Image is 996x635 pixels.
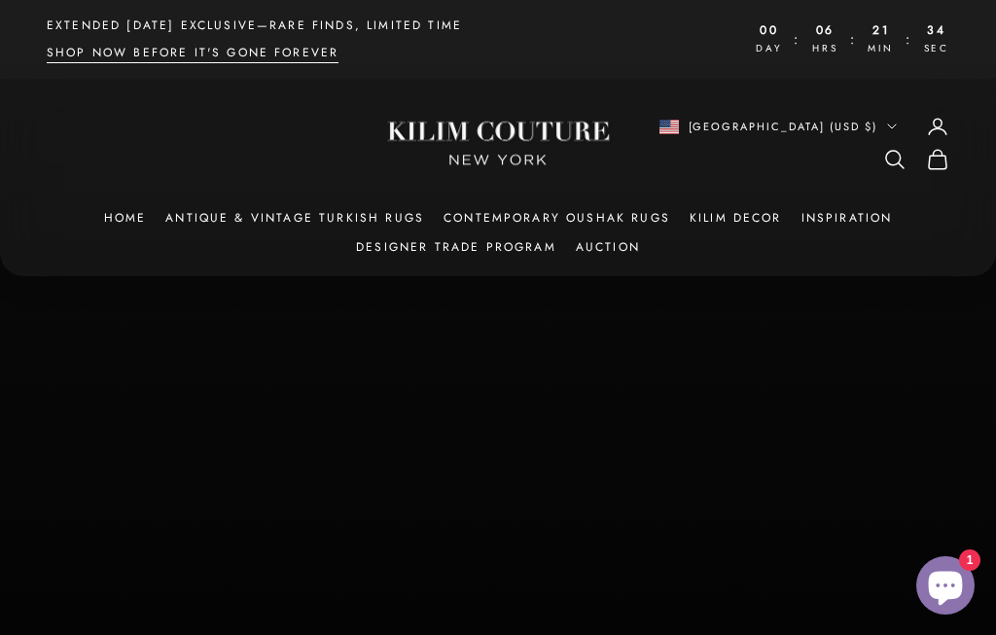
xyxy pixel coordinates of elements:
countdown-timer: This offer expires on September 7, 2025 at 11:59 pm [756,16,949,63]
span: [GEOGRAPHIC_DATA] (USD $) [689,118,878,135]
countdown-timer-flip: 00 [924,21,949,41]
summary: Kilim Decor [690,208,782,228]
a: Antique & Vintage Turkish Rugs [165,208,424,228]
nav: Secondary navigation [658,115,949,171]
img: United States [659,120,679,134]
a: Designer Trade Program [356,237,556,257]
span: Hrs [812,41,837,57]
inbox-online-store-chat: Shopify online store chat [910,556,980,619]
nav: Primary navigation [47,208,949,258]
span: Day [756,41,782,57]
span: : [850,28,857,51]
span: Sec [924,41,949,57]
a: Home [104,208,147,228]
a: Contemporary Oushak Rugs [444,208,670,228]
countdown-timer-flip: 00 [756,21,782,41]
span: Min [868,41,893,57]
a: Auction [576,237,640,257]
span: : [794,28,800,51]
countdown-timer-flip: 00 [868,21,893,41]
button: Change country or currency [659,118,898,135]
p: Extended [DATE] Exclusive—Rare Finds, Limited Time [47,16,462,35]
a: Shop Now Before It's Gone Forever [47,43,338,62]
a: Inspiration [801,208,893,228]
countdown-timer-flip: 00 [812,21,837,41]
span: : [906,28,912,51]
